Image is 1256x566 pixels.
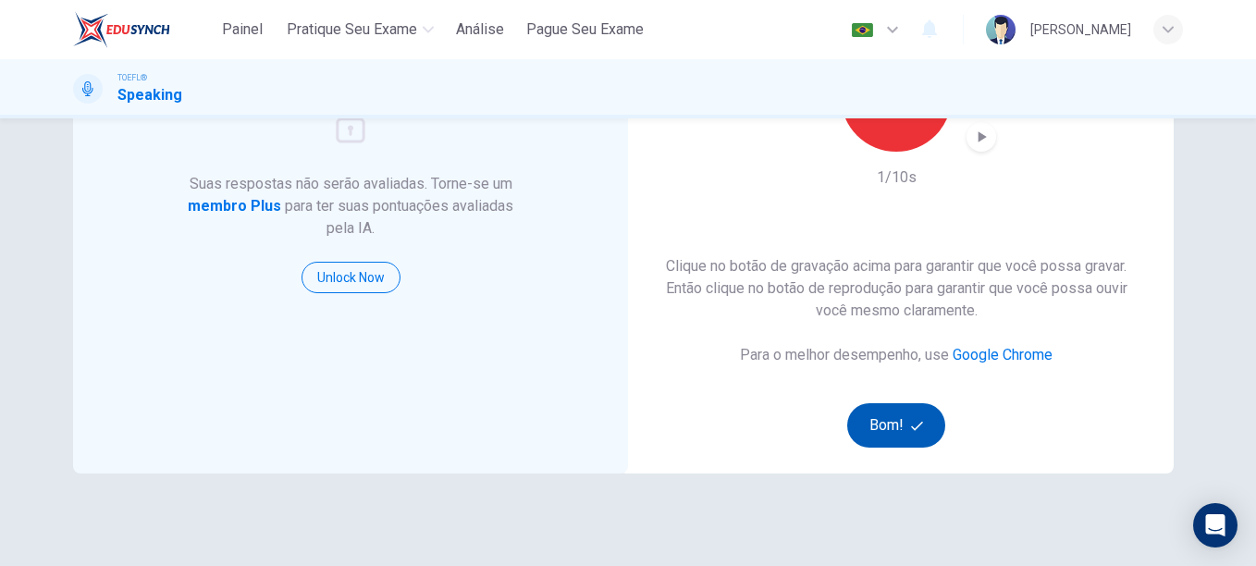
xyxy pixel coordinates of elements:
div: Open Intercom Messenger [1193,503,1238,548]
button: Pratique seu exame [279,13,441,46]
a: Google Chrome [953,346,1053,363]
button: Análise [449,13,511,46]
h6: Suas respostas não serão avaliadas. Torne-se um para ter suas pontuações avaliadas pela IA. [184,173,518,240]
img: Profile picture [986,15,1016,44]
h6: Para o melhor desempenho, use [740,344,1053,366]
button: Bom! [847,403,946,448]
strong: membro Plus [188,197,281,215]
h6: Clique no botão de gravação acima para garantir que você possa gravar. Então clique no botão de r... [648,255,1144,322]
span: Painel [222,18,263,41]
span: Análise [456,18,504,41]
span: Pratique seu exame [287,18,417,41]
a: EduSynch logo [73,11,213,48]
img: pt [851,23,874,37]
span: Pague Seu Exame [526,18,644,41]
div: [PERSON_NAME] [1030,18,1131,41]
button: Unlock Now [302,262,400,293]
h1: Speaking [117,84,182,106]
img: EduSynch logo [73,11,170,48]
h6: 1/10s [877,166,917,189]
span: TOEFL® [117,71,147,84]
button: Painel [213,13,272,46]
button: Pague Seu Exame [519,13,651,46]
